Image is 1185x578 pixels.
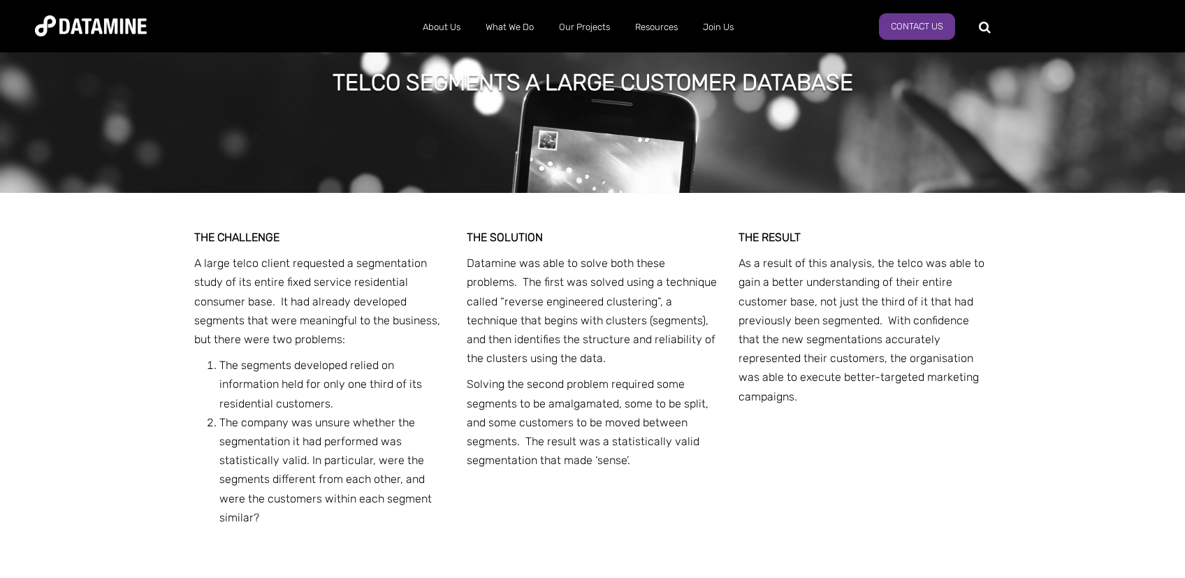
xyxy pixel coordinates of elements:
li: The company was unsure whether the segmentation it had performed was statistically valid. In part... [219,413,446,527]
strong: THE SOLUTION [467,231,543,244]
a: Our Projects [546,9,623,45]
a: Resources [623,9,690,45]
li: The segments developed relied on information held for only one third of its residential customers. [219,356,446,413]
strong: THE CHALLENGE [194,231,279,244]
strong: THE RESULT [739,231,801,244]
a: About Us [410,9,473,45]
a: What We Do [473,9,546,45]
a: Join Us [690,9,746,45]
p: A large telco client requested a segmentation study of its entire fixed service residential consu... [194,254,446,349]
h1: TELCO SEGMENTS A LARGE CUSTOMER DATABASE [333,67,853,98]
p: Datamine was able to solve both these problems. The first was solved using a technique called “re... [467,254,719,368]
p: Solving the second problem required some segments to be amalgamated, some to be split, and some c... [467,375,719,470]
a: Contact Us [879,13,955,40]
p: As a result of this analysis, the telco was able to gain a better understanding of their entire c... [739,254,991,406]
img: Datamine [35,15,147,36]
